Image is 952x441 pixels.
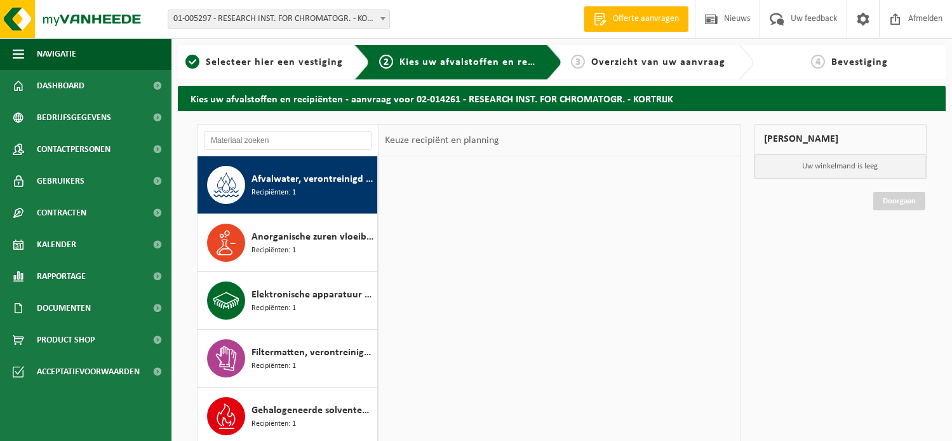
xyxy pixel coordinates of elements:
[571,55,585,69] span: 3
[37,133,111,165] span: Contactpersonen
[37,102,111,133] span: Bedrijfsgegevens
[178,86,946,111] h2: Kies uw afvalstoffen en recipiënten - aanvraag voor 02-014261 - RESEARCH INST. FOR CHROMATOGR. - ...
[37,324,95,356] span: Product Shop
[168,10,390,29] span: 01-005297 - RESEARCH INST. FOR CHROMATOGR. - KORTRIJK
[584,6,688,32] a: Offerte aanvragen
[37,356,140,388] span: Acceptatievoorwaarden
[399,57,574,67] span: Kies uw afvalstoffen en recipiënten
[591,57,725,67] span: Overzicht van uw aanvraag
[251,302,296,315] span: Recipiënten: 1
[37,70,84,102] span: Dashboard
[251,245,296,257] span: Recipiënten: 1
[811,55,825,69] span: 4
[831,57,888,67] span: Bevestiging
[379,125,506,156] div: Keuze recipiënt en planning
[251,187,296,199] span: Recipiënten: 1
[379,55,393,69] span: 2
[198,330,378,388] button: Filtermatten, verontreinigd met verf Recipiënten: 1
[37,292,91,324] span: Documenten
[251,229,374,245] span: Anorganische zuren vloeibaar in kleinverpakking
[251,360,296,372] span: Recipiënten: 1
[251,287,374,302] span: Elektronische apparatuur - overige (OVE)
[251,172,374,187] span: Afvalwater, verontreinigd met gevaarlijke producten
[37,197,86,229] span: Contracten
[206,57,343,67] span: Selecteer hier een vestiging
[198,156,378,214] button: Afvalwater, verontreinigd met gevaarlijke producten Recipiënten: 1
[610,13,682,25] span: Offerte aanvragen
[754,154,926,179] p: Uw winkelmand is leeg
[204,131,372,150] input: Materiaal zoeken
[185,55,199,69] span: 1
[251,345,374,360] span: Filtermatten, verontreinigd met verf
[37,38,76,70] span: Navigatie
[873,192,925,210] a: Doorgaan
[37,165,84,197] span: Gebruikers
[251,403,374,418] span: Gehalogeneerde solventen in kleinverpakking
[251,418,296,430] span: Recipiënten: 1
[168,10,389,28] span: 01-005297 - RESEARCH INST. FOR CHROMATOGR. - KORTRIJK
[754,124,927,154] div: [PERSON_NAME]
[37,229,76,261] span: Kalender
[37,261,86,292] span: Rapportage
[198,272,378,330] button: Elektronische apparatuur - overige (OVE) Recipiënten: 1
[184,55,344,70] a: 1Selecteer hier een vestiging
[198,214,378,272] button: Anorganische zuren vloeibaar in kleinverpakking Recipiënten: 1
